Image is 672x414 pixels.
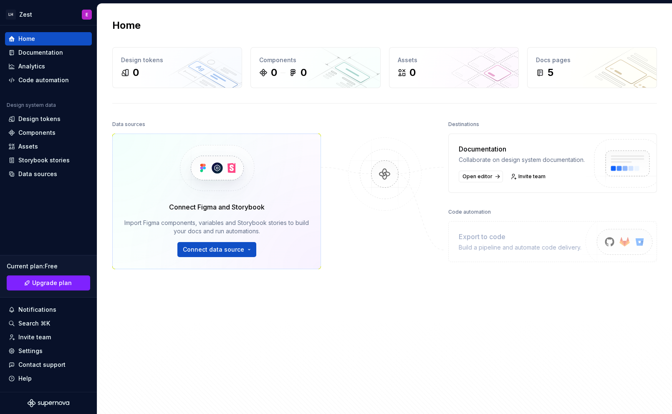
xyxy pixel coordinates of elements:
[2,5,95,23] button: LHZestE
[7,262,90,270] div: Current plan : Free
[18,76,69,84] div: Code automation
[5,46,92,59] a: Documentation
[5,154,92,167] a: Storybook stories
[459,171,503,182] a: Open editor
[121,56,233,64] div: Design tokens
[28,399,69,407] svg: Supernova Logo
[5,303,92,316] button: Notifications
[18,361,66,369] div: Contact support
[536,56,648,64] div: Docs pages
[18,35,35,43] div: Home
[448,119,479,130] div: Destinations
[389,47,519,88] a: Assets0
[5,73,92,87] a: Code automation
[18,156,70,164] div: Storybook stories
[18,115,61,123] div: Design tokens
[459,144,585,154] div: Documentation
[5,140,92,153] a: Assets
[409,66,416,79] div: 0
[5,60,92,73] a: Analytics
[5,126,92,139] a: Components
[548,66,553,79] div: 5
[462,173,493,180] span: Open editor
[7,275,90,290] a: Upgrade plan
[5,372,92,385] button: Help
[133,66,139,79] div: 0
[86,11,88,18] div: E
[19,10,32,19] div: Zest
[259,56,371,64] div: Components
[459,156,585,164] div: Collaborate on design system documentation.
[448,206,491,218] div: Code automation
[183,245,244,254] span: Connect data source
[459,243,581,252] div: Build a pipeline and automate code delivery.
[5,331,92,344] a: Invite team
[18,170,57,178] div: Data sources
[5,317,92,330] button: Search ⌘K
[398,56,510,64] div: Assets
[32,279,72,287] span: Upgrade plan
[7,102,56,109] div: Design system data
[18,374,32,383] div: Help
[5,358,92,371] button: Contact support
[527,47,657,88] a: Docs pages5
[112,47,242,88] a: Design tokens0
[18,333,51,341] div: Invite team
[18,347,43,355] div: Settings
[112,19,141,32] h2: Home
[459,232,581,242] div: Export to code
[18,305,56,314] div: Notifications
[18,142,38,151] div: Assets
[5,112,92,126] a: Design tokens
[18,62,45,71] div: Analytics
[124,219,309,235] div: Import Figma components, variables and Storybook stories to build your docs and run automations.
[5,167,92,181] a: Data sources
[177,242,256,257] button: Connect data source
[18,129,56,137] div: Components
[250,47,380,88] a: Components00
[18,319,50,328] div: Search ⌘K
[518,173,546,180] span: Invite team
[301,66,307,79] div: 0
[271,66,277,79] div: 0
[5,344,92,358] a: Settings
[508,171,549,182] a: Invite team
[5,32,92,45] a: Home
[112,119,145,130] div: Data sources
[169,202,265,212] div: Connect Figma and Storybook
[6,10,16,20] div: LH
[18,48,63,57] div: Documentation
